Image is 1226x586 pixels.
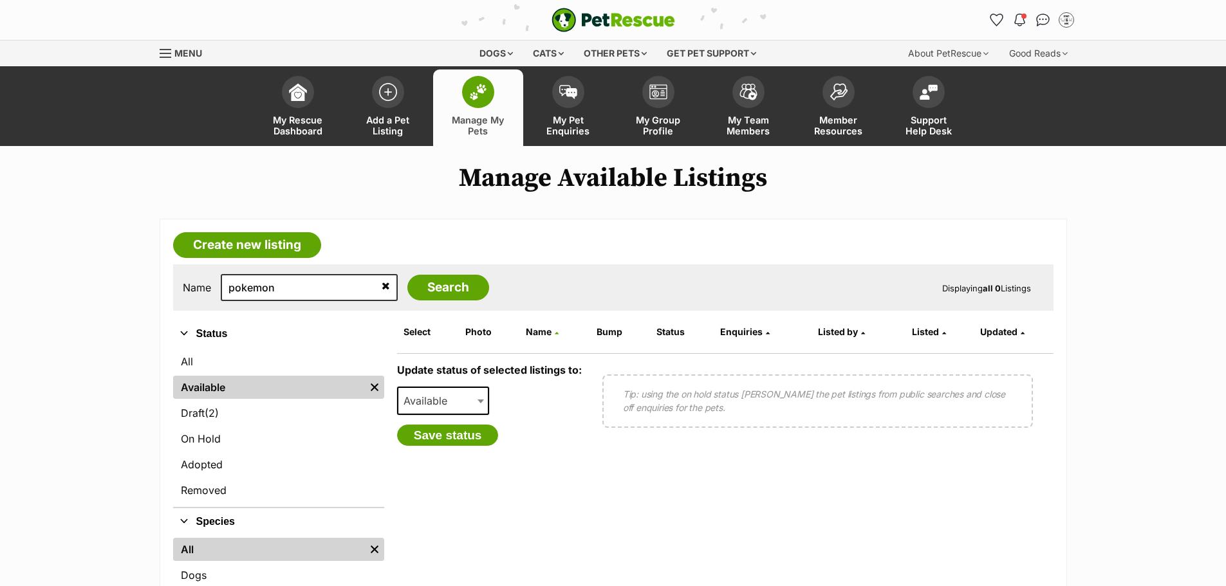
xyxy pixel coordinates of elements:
[397,425,499,446] button: Save status
[173,232,321,258] a: Create new listing
[720,326,763,337] span: translation missing: en.admin.listings.index.attributes.enquiries
[980,326,1025,337] a: Updated
[526,326,559,337] a: Name
[649,84,667,100] img: group-profile-icon-3fa3cf56718a62981997c0bc7e787c4b2cf8bcc04b72c1350f741eb67cf2f40e.svg
[983,283,1001,293] strong: all 0
[980,326,1017,337] span: Updated
[552,8,675,32] img: logo-e224e6f780fb5917bec1dbf3a21bbac754714ae5b6737aabdf751b685950b380.svg
[460,322,519,342] th: Photo
[469,84,487,100] img: manage-my-pets-icon-02211641906a0b7f246fdf0571729dbe1e7629f14944591b6c1af311fb30b64b.svg
[720,114,777,136] span: My Team Members
[1014,14,1025,26] img: notifications-46538b983faf8c2785f20acdc204bb7945ddae34d4c08c2a6579f10ce5e182be.svg
[1000,41,1077,66] div: Good Reads
[407,275,489,300] input: Search
[470,41,522,66] div: Dogs
[173,427,384,450] a: On Hold
[920,84,938,100] img: help-desk-icon-fdf02630f3aa405de69fd3d07c3f3aa587a6932b1a1747fa1d2bba05be0121f9.svg
[173,479,384,502] a: Removed
[173,347,384,507] div: Status
[987,10,1077,30] ul: Account quick links
[397,387,490,415] span: Available
[818,326,865,337] a: Listed by
[269,114,327,136] span: My Rescue Dashboard
[1033,10,1054,30] a: Conversations
[524,41,573,66] div: Cats
[720,326,770,337] a: Enquiries
[899,41,998,66] div: About PetRescue
[559,85,577,99] img: pet-enquiries-icon-7e3ad2cf08bfb03b45e93fb7055b45f3efa6380592205ae92323e6603595dc1f.svg
[539,114,597,136] span: My Pet Enquiries
[830,83,848,100] img: member-resources-icon-8e73f808a243e03378d46382f2149f9095a855e16c252ad45f914b54edf8863c.svg
[818,326,858,337] span: Listed by
[651,322,714,342] th: Status
[739,84,757,100] img: team-members-icon-5396bd8760b3fe7c0b43da4ab00e1e3bb1a5d9ba89233759b79545d2d3fc5d0d.svg
[398,392,460,410] span: Available
[526,326,552,337] span: Name
[173,376,365,399] a: Available
[810,114,868,136] span: Member Resources
[794,69,884,146] a: Member Resources
[174,48,202,59] span: Menu
[987,10,1007,30] a: Favourites
[912,326,946,337] a: Listed
[365,376,384,399] a: Remove filter
[289,83,307,101] img: dashboard-icon-eb2f2d2d3e046f16d808141f083e7271f6b2e854fb5c12c21221c1fb7104beca.svg
[942,283,1031,293] span: Displaying Listings
[359,114,417,136] span: Add a Pet Listing
[343,69,433,146] a: Add a Pet Listing
[398,322,459,342] th: Select
[1060,14,1073,26] img: Sydney Dogs and Cats Home profile pic
[173,350,384,373] a: All
[1036,14,1050,26] img: chat-41dd97257d64d25036548639549fe6c8038ab92f7586957e7f3b1b290dea8141.svg
[884,69,974,146] a: Support Help Desk
[379,83,397,101] img: add-pet-listing-icon-0afa8454b4691262ce3f59096e99ab1cd57d4a30225e0717b998d2c9b9846f56.svg
[173,453,384,476] a: Adopted
[623,387,1012,414] p: Tip: using the on hold status [PERSON_NAME] the pet listings from public searches and close off e...
[160,41,211,64] a: Menu
[173,513,384,530] button: Species
[900,114,958,136] span: Support Help Desk
[365,538,384,561] a: Remove filter
[449,114,507,136] span: Manage My Pets
[253,69,343,146] a: My Rescue Dashboard
[523,69,613,146] a: My Pet Enquiries
[205,405,219,421] span: (2)
[703,69,794,146] a: My Team Members
[173,325,384,342] button: Status
[552,8,675,32] a: PetRescue
[1056,10,1077,30] button: My account
[658,41,765,66] div: Get pet support
[173,401,384,425] a: Draft
[575,41,656,66] div: Other pets
[433,69,523,146] a: Manage My Pets
[173,538,365,561] a: All
[183,282,211,293] label: Name
[1010,10,1030,30] button: Notifications
[591,322,650,342] th: Bump
[912,326,939,337] span: Listed
[613,69,703,146] a: My Group Profile
[629,114,687,136] span: My Group Profile
[397,363,582,376] label: Update status of selected listings to:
